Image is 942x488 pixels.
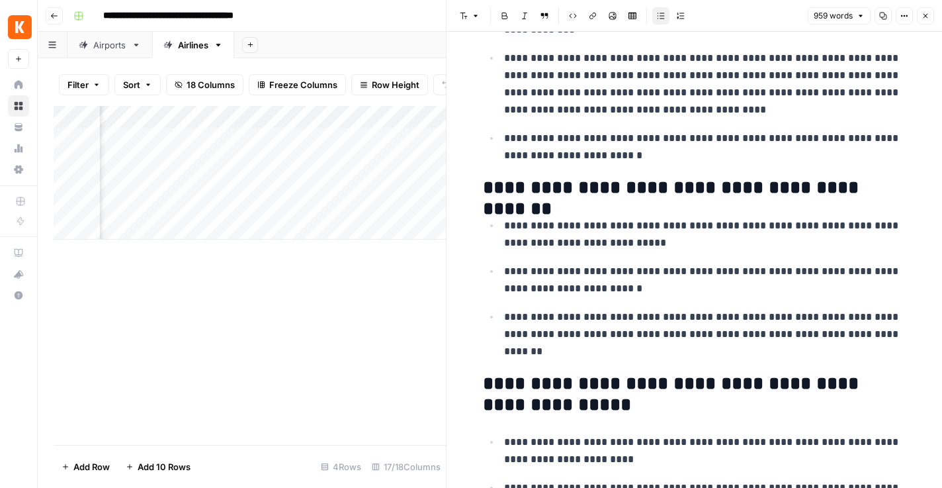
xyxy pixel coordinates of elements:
[8,285,29,306] button: Help + Support
[316,456,366,477] div: 4 Rows
[814,10,853,22] span: 959 words
[114,74,161,95] button: Sort
[152,32,234,58] a: Airlines
[8,159,29,180] a: Settings
[808,7,871,24] button: 959 words
[351,74,428,95] button: Row Height
[54,456,118,477] button: Add Row
[166,74,243,95] button: 18 Columns
[187,78,235,91] span: 18 Columns
[8,11,29,44] button: Workspace: Kayak
[178,38,208,52] div: Airlines
[73,460,110,473] span: Add Row
[8,95,29,117] a: Browse
[372,78,419,91] span: Row Height
[8,138,29,159] a: Usage
[93,38,126,52] div: Airports
[59,74,109,95] button: Filter
[8,15,32,39] img: Kayak Logo
[8,264,29,285] button: What's new?
[67,78,89,91] span: Filter
[118,456,198,477] button: Add 10 Rows
[138,460,191,473] span: Add 10 Rows
[67,32,152,58] a: Airports
[8,74,29,95] a: Home
[249,74,346,95] button: Freeze Columns
[123,78,140,91] span: Sort
[8,117,29,138] a: Your Data
[8,242,29,264] a: AirOps Academy
[366,456,446,477] div: 17/18 Columns
[9,264,28,284] div: What's new?
[269,78,337,91] span: Freeze Columns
